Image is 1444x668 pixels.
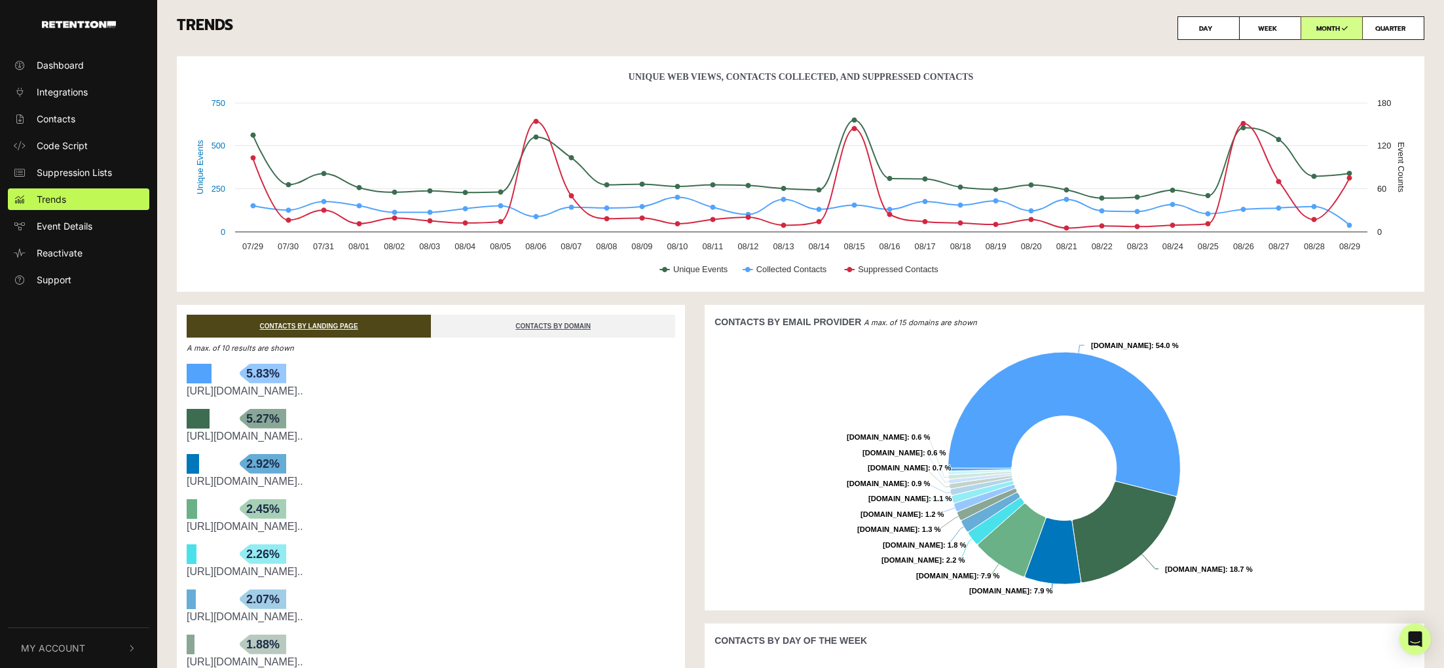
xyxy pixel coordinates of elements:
[419,241,440,251] text: 08/03
[37,58,84,72] span: Dashboard
[187,564,675,580] div: https://paulevansny.com/web-pixels@87104074w193399d0p9c2c7174m0f111275/collections/mens-luxury-it...
[809,241,830,251] text: 08/14
[42,21,116,28] img: Retention.com
[240,544,286,564] span: 2.26%
[8,54,149,76] a: Dashboard
[862,449,946,457] text: : 0.6 %
[950,241,971,251] text: 08/18
[881,556,942,564] tspan: [DOMAIN_NAME]
[868,464,928,472] tspan: [DOMAIN_NAME]
[37,112,75,126] span: Contacts
[212,98,225,108] text: 750
[879,241,900,251] text: 08/16
[844,241,865,251] text: 08/15
[881,556,965,564] text: : 2.2 %
[629,72,974,82] text: Unique Web Views, Contacts Collected, And Suppressed Contacts
[861,510,944,518] text: : 1.2 %
[1377,227,1382,237] text: 0
[1239,16,1301,40] label: WEEK
[187,609,675,625] div: https://paulevansny.com/web-pixels@73b305c4w82c1918fpb7086179m603a4010/products/the-cagney-ii-sti...
[857,525,940,533] text: : 1.3 %
[1021,241,1042,251] text: 08/20
[1162,241,1183,251] text: 08/24
[8,162,149,183] a: Suppression Lists
[868,495,952,502] text: : 1.1 %
[490,241,511,251] text: 08/05
[8,269,149,290] a: Support
[756,264,826,274] text: Collected Contacts
[1377,98,1391,108] text: 180
[1056,241,1077,251] text: 08/21
[883,541,943,549] tspan: [DOMAIN_NAME]
[278,241,299,251] text: 07/30
[1198,241,1219,251] text: 08/25
[348,241,369,251] text: 08/01
[37,192,66,206] span: Trends
[187,429,675,444] div: https://paulevansny.com/web-pixels@73b305c4w82c1918fpb7086179m603a4010/
[221,227,225,237] text: 0
[187,476,303,487] a: [URL][DOMAIN_NAME]..
[240,364,286,383] span: 5.83%
[847,433,930,441] text: : 0.6 %
[847,433,907,441] tspan: [DOMAIN_NAME]
[8,215,149,237] a: Event Details
[8,188,149,210] a: Trends
[240,409,286,429] span: 5.27%
[916,572,976,580] tspan: [DOMAIN_NAME]
[1233,241,1254,251] text: 08/26
[1339,241,1360,251] text: 08/29
[862,449,923,457] tspan: [DOMAIN_NAME]
[37,246,83,260] span: Reactivate
[240,635,286,654] span: 1.88%
[1165,565,1253,573] text: : 18.7 %
[864,318,977,327] em: A max. of 15 domains are shown
[1304,241,1325,251] text: 08/28
[525,241,546,251] text: 08/06
[702,241,723,251] text: 08/11
[631,241,652,251] text: 08/09
[1165,565,1225,573] tspan: [DOMAIN_NAME]
[212,184,225,194] text: 250
[313,241,334,251] text: 07/31
[986,241,1007,251] text: 08/19
[858,264,938,274] text: Suppressed Contacts
[667,241,688,251] text: 08/10
[673,264,728,274] text: Unique Events
[187,611,303,622] a: [URL][DOMAIN_NAME]..
[8,628,149,668] button: My Account
[1268,241,1289,251] text: 08/27
[187,474,675,489] div: https://paulevansny.com/collections/mens-luxury-italian-footwear
[857,525,917,533] tspan: [DOMAIN_NAME]
[883,541,966,549] text: : 1.8 %
[1301,16,1363,40] label: MONTH
[37,273,71,287] span: Support
[773,241,794,251] text: 08/13
[1091,342,1151,349] tspan: [DOMAIN_NAME]
[969,587,1029,595] tspan: [DOMAIN_NAME]
[195,140,205,194] text: Unique Events
[1377,141,1391,150] text: 120
[187,385,303,396] a: [URL][DOMAIN_NAME]..
[868,464,951,472] text: : 0.7 %
[868,495,929,502] tspan: [DOMAIN_NAME]
[8,242,149,264] a: Reactivate
[1377,184,1386,194] text: 60
[969,587,1052,595] text: : 7.9 %
[242,241,263,251] text: 07/29
[1127,241,1148,251] text: 08/23
[8,135,149,156] a: Code Script
[187,656,303,667] a: [URL][DOMAIN_NAME]..
[714,635,867,646] strong: CONTACTS BY DAY OF THE WEEK
[1091,342,1179,349] text: : 54.0 %
[1396,142,1406,192] text: Event Counts
[454,241,475,251] text: 08/04
[1399,624,1431,655] div: Open Intercom Messenger
[240,499,286,519] span: 2.45%
[187,383,675,399] div: https://paulevansny.com/web-pixels@73b305c4w82c1918fpb7086179m603a4010/collections/mens-luxury-it...
[187,66,1415,289] svg: Unique Web Views, Contacts Collected, And Suppressed Contacts
[37,85,88,99] span: Integrations
[187,519,675,535] div: https://paulevansny.com/web-pixels@1209bdd7wca20e20bpda72f44cmf0f1b013/
[737,241,758,251] text: 08/12
[37,219,92,233] span: Event Details
[37,139,88,152] span: Code Script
